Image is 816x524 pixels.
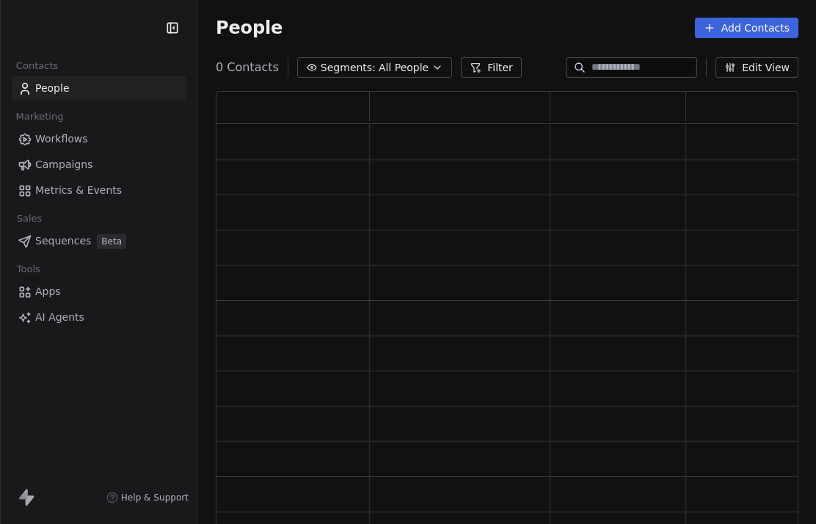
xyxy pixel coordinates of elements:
[461,57,522,78] button: Filter
[12,76,186,101] a: People
[10,106,70,128] span: Marketing
[12,305,186,330] a: AI Agents
[695,18,798,38] button: Add Contacts
[121,492,189,503] span: Help & Support
[10,258,46,280] span: Tools
[35,233,91,249] span: Sequences
[12,127,186,151] a: Workflows
[35,131,88,147] span: Workflows
[12,178,186,203] a: Metrics & Events
[10,208,48,230] span: Sales
[379,60,429,76] span: All People
[97,234,126,249] span: Beta
[35,183,122,198] span: Metrics & Events
[715,57,798,78] button: Edit View
[12,229,186,253] a: SequencesBeta
[35,310,84,325] span: AI Agents
[10,55,65,77] span: Contacts
[35,81,70,96] span: People
[216,17,283,39] span: People
[321,60,376,76] span: Segments:
[12,280,186,304] a: Apps
[35,157,92,172] span: Campaigns
[35,284,61,299] span: Apps
[12,153,186,177] a: Campaigns
[106,492,189,503] a: Help & Support
[216,59,279,76] span: 0 Contacts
